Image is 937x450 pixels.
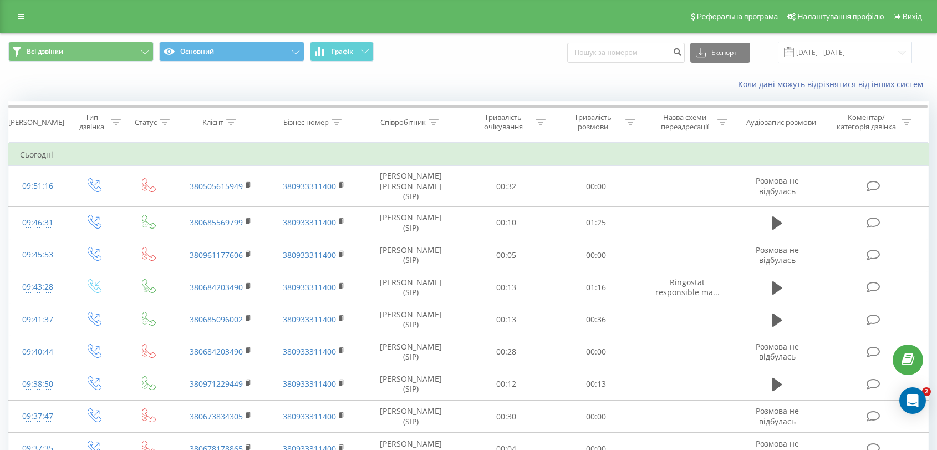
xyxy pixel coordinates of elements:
td: 00:00 [551,401,641,433]
a: 380505615949 [190,181,243,191]
td: [PERSON_NAME] (SIP) [360,239,461,271]
span: Ringostat responsible ma... [655,277,720,297]
td: 00:32 [461,166,551,207]
div: Статус [135,118,157,127]
div: 09:46:31 [20,212,55,234]
div: Open Intercom Messenger [899,387,926,414]
a: 380933311400 [283,378,336,389]
td: [PERSON_NAME] (SIP) [360,368,461,400]
div: 09:40:44 [20,341,55,363]
a: 380961177606 [190,250,243,260]
div: 09:41:37 [20,309,55,331]
span: Розмова не відбулась [756,175,799,196]
a: 380971229449 [190,378,243,389]
div: [PERSON_NAME] [8,118,64,127]
td: 00:13 [461,304,551,336]
div: 09:38:50 [20,373,55,395]
td: 00:13 [551,368,641,400]
div: Співробітник [380,118,426,127]
td: [PERSON_NAME] (SIP) [360,336,461,368]
input: Пошук за номером [567,43,685,63]
a: 380684203490 [190,346,243,357]
div: Клієнт [202,118,223,127]
span: Розмова не відбулась [756,341,799,362]
span: Налаштування профілю [797,12,884,21]
a: Коли дані можуть відрізнятися вiд інших систем [738,79,929,89]
span: Вихід [903,12,922,21]
span: Розмова не відбулась [756,406,799,426]
div: Тривалість розмови [563,113,623,132]
td: 00:00 [551,336,641,368]
td: 01:16 [551,271,641,304]
div: 09:45:53 [20,244,55,266]
td: 00:28 [461,336,551,368]
a: 380933311400 [283,314,336,325]
a: 380933311400 [283,282,336,292]
a: 380933311400 [283,250,336,260]
button: Всі дзвінки [8,42,154,62]
td: Сьогодні [9,144,929,166]
div: Тип дзвінка [76,113,108,132]
td: 00:36 [551,304,641,336]
span: Графік [332,48,353,55]
div: Коментар/категорія дзвінка [834,113,899,132]
span: Всі дзвінки [27,47,63,56]
a: 380684203490 [190,282,243,292]
div: 09:51:16 [20,175,55,197]
div: 09:37:47 [20,406,55,427]
td: [PERSON_NAME] (SIP) [360,304,461,336]
td: 00:10 [461,206,551,239]
div: Бізнес номер [283,118,329,127]
span: Реферальна програма [697,12,778,21]
td: 01:25 [551,206,641,239]
td: [PERSON_NAME] [PERSON_NAME] (SIP) [360,166,461,207]
td: 00:13 [461,271,551,304]
button: Експорт [690,43,750,63]
td: [PERSON_NAME] (SIP) [360,401,461,433]
div: Тривалість очікування [473,113,533,132]
td: 00:30 [461,401,551,433]
td: [PERSON_NAME] (SIP) [360,271,461,304]
td: 00:05 [461,239,551,271]
a: 380933311400 [283,411,336,422]
button: Графік [310,42,374,62]
td: 00:00 [551,166,641,207]
td: 00:00 [551,239,641,271]
a: 380933311400 [283,346,336,357]
div: Аудіозапис розмови [746,118,816,127]
div: 09:43:28 [20,276,55,298]
td: [PERSON_NAME] (SIP) [360,206,461,239]
div: Назва схеми переадресації [655,113,715,132]
span: 2 [922,387,931,396]
button: Основний [159,42,304,62]
a: 380673834305 [190,411,243,422]
a: 380685096002 [190,314,243,325]
a: 380933311400 [283,181,336,191]
a: 380933311400 [283,217,336,227]
span: Розмова не відбулась [756,245,799,265]
td: 00:12 [461,368,551,400]
a: 380685569799 [190,217,243,227]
